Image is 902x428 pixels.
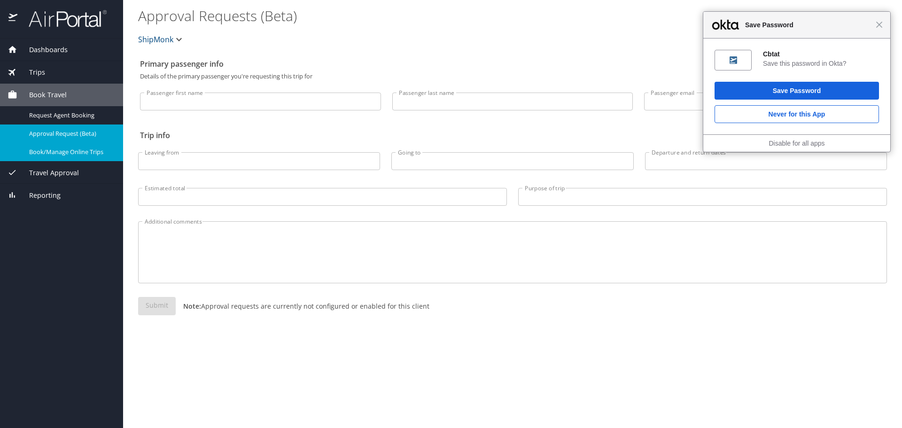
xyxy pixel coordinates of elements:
[140,128,885,143] h2: Trip info
[29,111,112,120] span: Request Agent Booking
[18,9,107,28] img: airportal-logo.png
[138,1,808,30] h1: Approval Requests (Beta)
[876,21,883,28] span: Close
[17,67,45,78] span: Trips
[8,9,18,28] img: icon-airportal.png
[17,90,67,100] span: Book Travel
[17,168,79,178] span: Travel Approval
[183,302,201,311] strong: Note:
[812,8,892,24] button: [PERSON_NAME]
[176,301,429,311] p: Approval requests are currently not configured or enabled for this client
[715,105,879,123] button: Never for this App
[740,19,876,31] span: Save Password
[763,50,879,58] div: Cbtat
[140,56,885,71] h2: Primary passenger info
[29,129,112,138] span: Approval Request (Beta)
[715,82,879,100] button: Save Password
[138,33,173,46] span: ShipMonk
[140,73,885,79] p: Details of the primary passenger you're requesting this trip for
[730,56,737,64] img: 9IrUADAAAABklEQVQDAMp15y9HRpfFAAAAAElFTkSuQmCC
[17,45,68,55] span: Dashboards
[29,148,112,156] span: Book/Manage Online Trips
[827,10,888,22] p: [PERSON_NAME]
[769,140,824,147] a: Disable for all apps
[17,190,61,201] span: Reporting
[134,30,188,49] button: ShipMonk
[763,59,879,68] div: Save this password in Okta?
